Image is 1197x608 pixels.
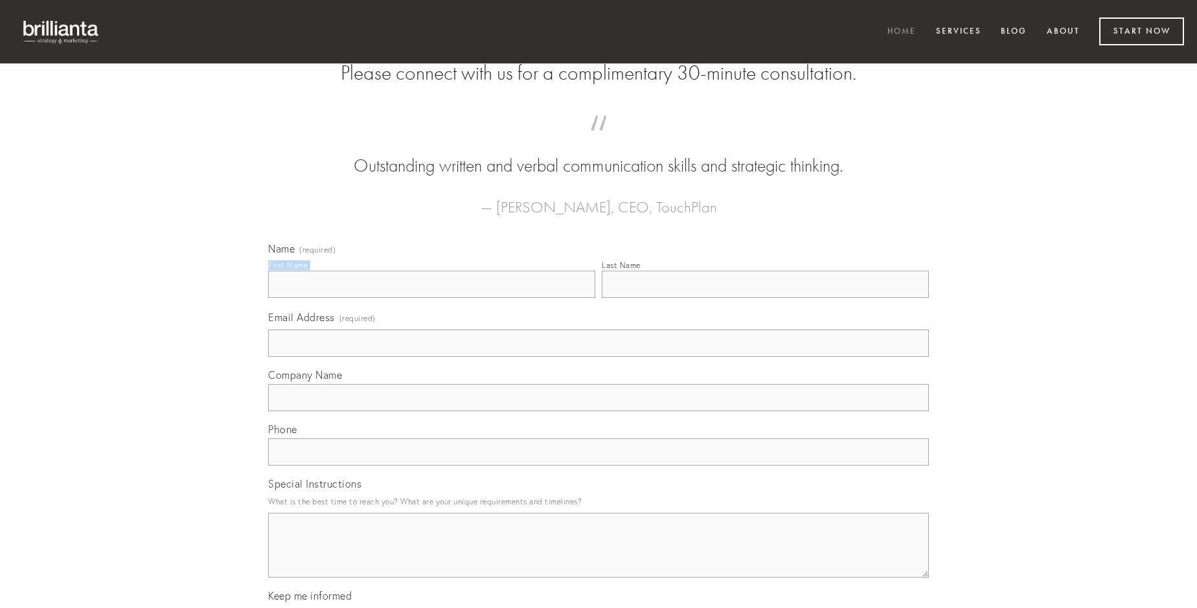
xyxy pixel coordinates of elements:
[602,260,641,270] div: Last Name
[268,493,929,510] p: What is the best time to reach you? What are your unique requirements and timelines?
[268,589,352,602] span: Keep me informed
[1038,21,1088,43] a: About
[268,242,295,255] span: Name
[299,246,336,254] span: (required)
[268,61,929,85] h2: Please connect with us for a complimentary 30-minute consultation.
[928,21,990,43] a: Services
[268,311,335,324] span: Email Address
[339,310,376,327] span: (required)
[268,423,297,436] span: Phone
[289,128,908,179] blockquote: Outstanding written and verbal communication skills and strategic thinking.
[268,477,361,490] span: Special Instructions
[268,260,308,270] div: First Name
[992,21,1035,43] a: Blog
[13,13,110,51] img: brillianta - research, strategy, marketing
[1099,17,1184,45] a: Start Now
[289,128,908,153] span: “
[289,179,908,220] figcaption: — [PERSON_NAME], CEO, TouchPlan
[268,368,342,381] span: Company Name
[879,21,924,43] a: Home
